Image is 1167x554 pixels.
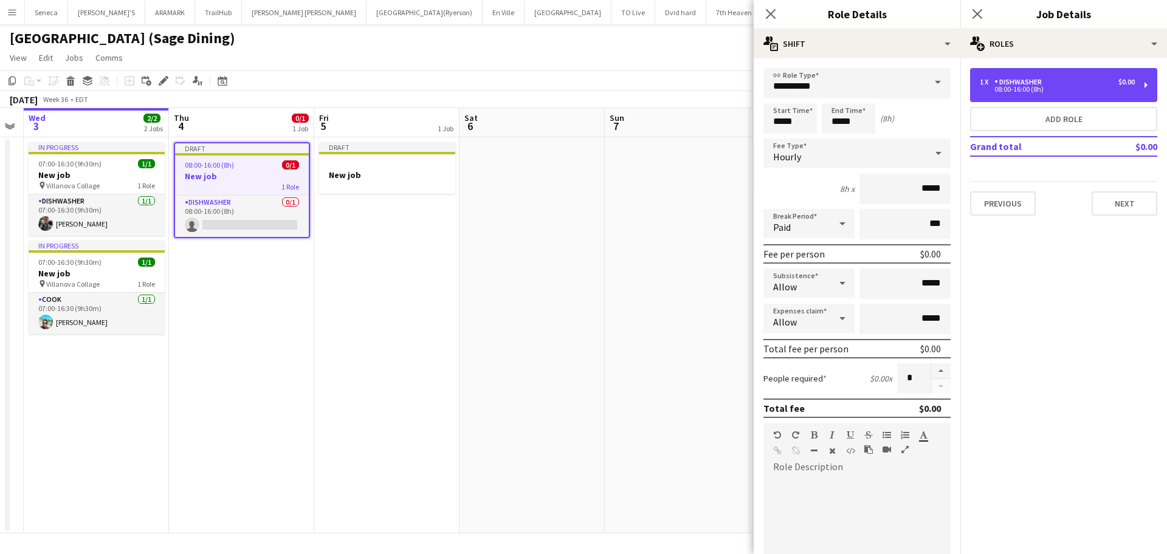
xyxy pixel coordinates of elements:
button: Bold [810,430,818,440]
div: 08:00-16:00 (8h) [980,86,1135,92]
app-job-card: DraftNew job [319,142,455,194]
button: Strikethrough [864,430,873,440]
app-card-role: COOK1/107:00-16:30 (9h30m)[PERSON_NAME] [29,293,165,334]
div: Total fee [763,402,805,414]
button: TO Live [611,1,655,24]
div: EDT [75,95,88,104]
button: Horizontal Line [810,446,818,456]
button: Previous [970,191,1036,216]
div: DISHWASHER [994,78,1047,86]
td: $0.00 [1100,137,1157,156]
button: Fullscreen [901,445,909,454]
div: Total fee per person [763,343,849,355]
h3: Job Details [960,6,1167,22]
h3: New job [175,171,309,182]
span: 4 [172,119,189,133]
span: Edit [39,52,53,63]
span: Sat [464,112,478,123]
span: Wed [29,112,46,123]
div: $0.00 [920,248,941,260]
a: Jobs [60,50,88,66]
button: Next [1092,191,1157,216]
span: 1/1 [138,159,155,168]
div: Fee per person [763,248,825,260]
button: [PERSON_NAME]'S [68,1,145,24]
span: 5 [317,119,329,133]
span: 2/2 [143,114,160,123]
h3: New job [29,169,165,180]
div: $0.00 [919,402,941,414]
span: 7 [608,119,624,133]
div: 2 Jobs [144,124,163,133]
span: Thu [174,112,189,123]
span: 0/1 [292,114,309,123]
span: 1 Role [137,279,155,289]
button: ARAMARK [145,1,195,24]
div: Roles [960,29,1167,58]
span: 1 Role [281,182,299,191]
app-job-card: In progress07:00-16:30 (9h30m)1/1New job Villanova Collage1 RoleCOOK1/107:00-16:30 (9h30m)[PERSON... [29,241,165,334]
button: Add role [970,107,1157,131]
span: Comms [95,52,123,63]
div: In progress [29,142,165,152]
span: Allow [773,281,797,293]
button: Underline [846,430,855,440]
div: $0.00 x [870,373,892,384]
div: Shift [754,29,960,58]
div: $0.00 [1118,78,1135,86]
button: TrailHub [195,1,242,24]
button: Dvid hard [655,1,706,24]
span: Sun [610,112,624,123]
div: 8h x [840,183,855,194]
button: Paste as plain text [864,445,873,454]
a: Comms [91,50,128,66]
span: Week 36 [40,95,71,104]
button: Increase [931,363,951,379]
span: 3 [27,119,46,133]
button: Clear Formatting [828,446,836,456]
span: Villanova Collage [46,181,100,190]
span: 1 Role [137,181,155,190]
button: [GEOGRAPHIC_DATA](Ryerson) [367,1,483,24]
span: 1/1 [138,258,155,267]
div: Draft [175,143,309,153]
div: 1 Job [438,124,453,133]
span: Villanova Collage [46,279,100,289]
h3: Role Details [754,6,960,22]
button: HTML Code [846,446,855,456]
app-card-role: DISHWASHER1/107:00-16:30 (9h30m)[PERSON_NAME] [29,194,165,236]
span: 07:00-16:30 (9h30m) [38,258,102,267]
div: (8h) [880,113,894,124]
app-job-card: In progress07:00-16:30 (9h30m)1/1New job Villanova Collage1 RoleDISHWASHER1/107:00-16:30 (9h30m)[... [29,142,165,236]
span: 8 [753,119,771,133]
button: 7th Heaven Catering [706,1,790,24]
div: $0.00 [920,343,941,355]
button: Ordered List [901,430,909,440]
div: In progress [29,241,165,250]
td: Grand total [970,137,1100,156]
span: 07:00-16:30 (9h30m) [38,159,102,168]
app-job-card: Draft08:00-16:00 (8h)0/1New job1 RoleDISHWASHER0/108:00-16:00 (8h) [174,142,310,238]
app-card-role: DISHWASHER0/108:00-16:00 (8h) [175,196,309,237]
div: Draft [319,142,455,152]
h1: [GEOGRAPHIC_DATA] (Sage Dining) [10,29,235,47]
button: [GEOGRAPHIC_DATA] [525,1,611,24]
span: 6 [463,119,478,133]
span: Fri [319,112,329,123]
div: 1 Job [292,124,308,133]
a: View [5,50,32,66]
span: View [10,52,27,63]
button: Seneca [25,1,68,24]
span: Hourly [773,151,801,163]
h3: New job [29,268,165,279]
span: Allow [773,316,797,328]
span: 08:00-16:00 (8h) [185,160,234,169]
button: En Ville [483,1,525,24]
span: Jobs [65,52,83,63]
span: Paid [773,221,791,233]
button: Redo [791,430,800,440]
button: [PERSON_NAME] [PERSON_NAME] [242,1,367,24]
